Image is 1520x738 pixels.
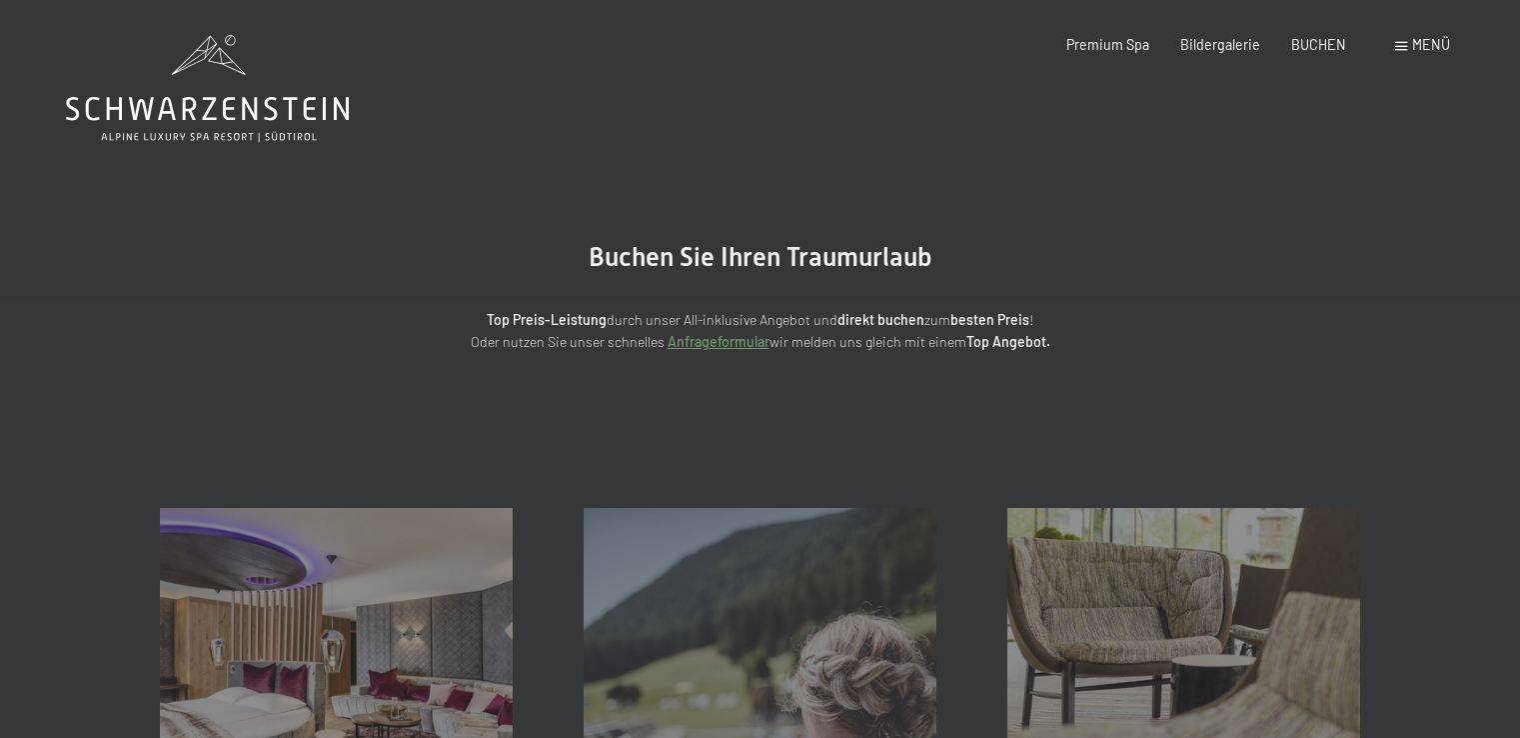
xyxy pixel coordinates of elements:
[1180,36,1260,53] a: Bildergalerie
[589,242,932,272] span: Buchen Sie Ihren Traumurlaub
[321,309,1200,354] p: durch unser All-inklusive Angebot und zum ! Oder nutzen Sie unser schnelles wir melden uns gleich...
[1412,36,1450,53] span: Menü
[487,311,607,328] strong: Top Preis-Leistung
[1066,36,1149,53] a: Premium Spa
[950,311,1029,328] strong: besten Preis
[668,333,769,350] a: Anfrageformular
[1291,36,1346,53] a: BUCHEN
[966,333,1050,350] strong: Top Angebot.
[837,311,924,328] strong: direkt buchen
